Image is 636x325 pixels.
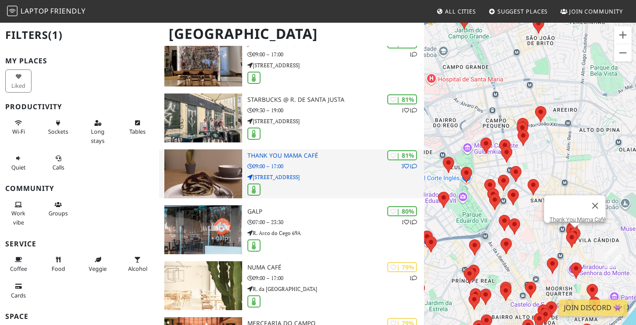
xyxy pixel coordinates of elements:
[5,57,154,65] h3: My Places
[5,22,154,48] h2: Filters
[5,197,31,229] button: Work vibe
[5,184,154,193] h3: Community
[159,93,424,142] a: Starbucks @ R. de Santa Justa | 81% 11 Starbucks @ R. de Santa Justa 09:30 – 19:00 [STREET_ADDRESS]
[49,209,68,217] span: Group tables
[247,106,424,114] p: 09:30 – 19:00
[164,261,242,310] img: NUMA CAFÉ
[247,173,424,181] p: [STREET_ADDRESS]
[614,44,632,62] button: Zoom out
[549,216,605,223] a: Thank You Mama Café
[5,151,31,174] button: Quiet
[5,312,154,321] h3: Space
[89,265,107,273] span: Veggie
[45,116,71,139] button: Sockets
[247,152,424,159] h3: Thank You Mama Café
[584,195,605,216] button: Close
[247,274,424,282] p: 09:00 – 17:00
[159,149,424,198] a: Thank You Mama Café | 81% 31 Thank You Mama Café 09:00 – 17:00 [STREET_ADDRESS]
[45,252,71,276] button: Food
[247,229,424,237] p: R. Arco do Cego 69A
[91,128,104,144] span: Long stays
[11,209,25,226] span: People working
[48,128,68,135] span: Power sockets
[164,38,242,86] img: JAC Brunch & Concept Store
[5,240,154,248] h3: Service
[85,252,111,276] button: Veggie
[52,265,65,273] span: Food
[247,264,424,271] h3: NUMA CAFÉ
[485,3,552,19] a: Suggest Places
[5,279,31,302] button: Cards
[159,205,424,254] a: Galp | 80% 11 Galp 07:00 – 23:30 R. Arco do Cego 69A
[387,150,417,160] div: | 81%
[387,206,417,216] div: | 80%
[162,22,422,46] h1: [GEOGRAPHIC_DATA]
[247,285,424,293] p: R. da [GEOGRAPHIC_DATA]
[247,162,424,170] p: 09:00 – 17:00
[164,205,242,254] img: Galp
[559,300,627,316] a: Join Discord 👾
[247,61,424,69] p: [STREET_ADDRESS]
[12,128,25,135] span: Stable Wi-Fi
[569,7,623,15] span: Join Community
[11,291,26,299] span: Credit cards
[247,117,424,125] p: [STREET_ADDRESS]
[125,252,151,276] button: Alcohol
[445,7,476,15] span: All Cities
[557,3,626,19] a: Join Community
[5,103,154,111] h3: Productivity
[128,265,147,273] span: Alcohol
[159,38,424,86] a: JAC Brunch & Concept Store | 83% 1 JAC Brunch & Concept Store 09:00 – 17:00 [STREET_ADDRESS]
[247,218,424,226] p: 07:00 – 23:30
[387,94,417,104] div: | 81%
[159,261,424,310] a: NUMA CAFÉ | 79% 1 NUMA CAFÉ 09:00 – 17:00 R. da [GEOGRAPHIC_DATA]
[21,6,49,16] span: Laptop
[52,163,64,171] span: Video/audio calls
[387,262,417,272] div: | 79%
[247,208,424,215] h3: Galp
[164,93,242,142] img: Starbucks @ R. de Santa Justa
[45,151,71,174] button: Calls
[85,116,111,148] button: Long stays
[5,252,31,276] button: Coffee
[401,218,417,226] p: 1 1
[497,7,548,15] span: Suggest Places
[11,163,26,171] span: Quiet
[409,274,417,282] p: 1
[5,116,31,139] button: Wi-Fi
[433,3,480,19] a: All Cities
[247,96,424,104] h3: Starbucks @ R. de Santa Justa
[401,106,417,114] p: 1 1
[614,26,632,44] button: Zoom in
[7,6,17,16] img: LaptopFriendly
[401,162,417,170] p: 3 1
[7,4,86,19] a: LaptopFriendly LaptopFriendly
[48,28,63,42] span: (1)
[164,149,242,198] img: Thank You Mama Café
[10,265,27,273] span: Coffee
[125,116,151,139] button: Tables
[129,128,146,135] span: Work-friendly tables
[45,197,71,221] button: Groups
[50,6,85,16] span: Friendly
